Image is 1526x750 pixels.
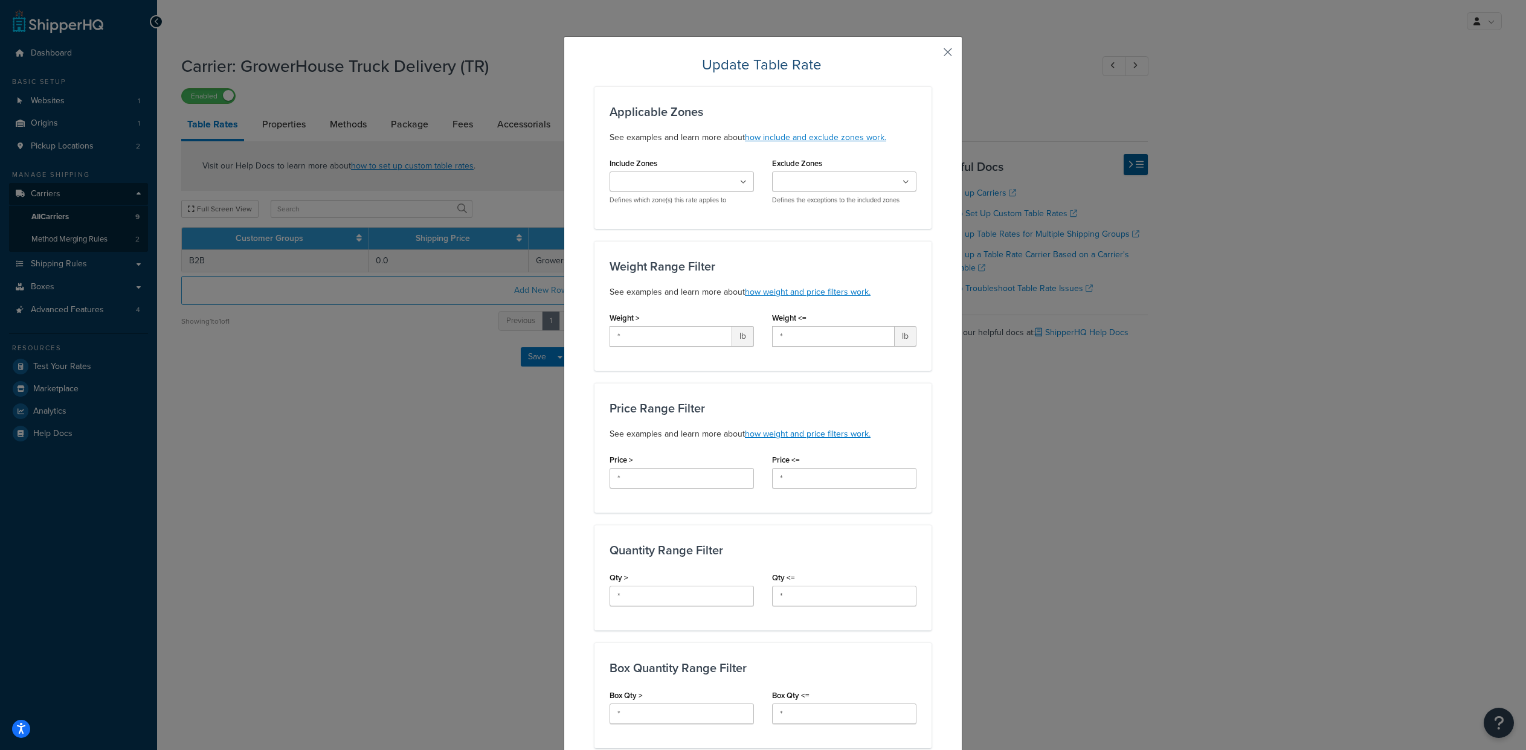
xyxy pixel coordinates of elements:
[895,326,916,347] span: lb
[745,131,886,144] a: how include and exclude zones work.
[610,260,916,273] h3: Weight Range Filter
[610,573,628,582] label: Qty >
[610,130,916,145] p: See examples and learn more about
[772,159,822,168] label: Exclude Zones
[610,313,640,322] label: Weight >
[610,159,657,168] label: Include Zones
[732,326,754,347] span: lb
[610,543,916,557] h3: Quantity Range Filter
[610,427,916,441] p: See examples and learn more about
[745,286,871,298] a: how weight and price filters work.
[772,196,916,205] p: Defines the exceptions to the included zones
[772,573,795,582] label: Qty <=
[745,428,871,440] a: how weight and price filters work.
[594,55,932,74] h2: Update Table Rate
[772,691,810,700] label: Box Qty <=
[610,402,916,415] h3: Price Range Filter
[610,455,633,464] label: Price >
[610,196,754,205] p: Defines which zone(s) this rate applies to
[610,661,916,675] h3: Box Quantity Range Filter
[772,455,800,464] label: Price <=
[610,105,916,118] h3: Applicable Zones
[610,691,643,700] label: Box Qty >
[610,285,916,300] p: See examples and learn more about
[772,313,806,322] label: Weight <=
